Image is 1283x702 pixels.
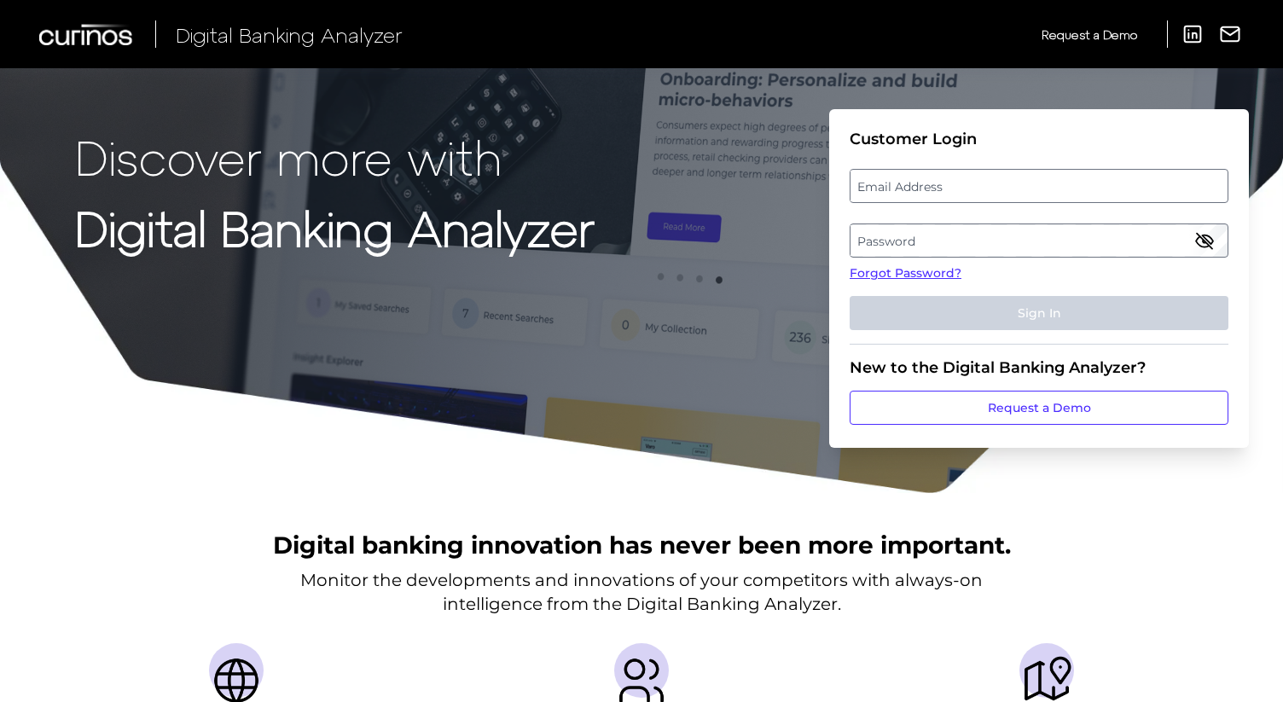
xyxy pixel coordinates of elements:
div: Customer Login [850,130,1228,148]
a: Request a Demo [850,391,1228,425]
label: Password [850,225,1227,256]
span: Request a Demo [1042,27,1137,42]
p: Discover more with [75,130,595,183]
button: Sign In [850,296,1228,330]
span: Digital Banking Analyzer [176,22,403,47]
img: Curinos [39,24,135,45]
strong: Digital Banking Analyzer [75,199,595,256]
p: Monitor the developments and innovations of your competitors with always-on intelligence from the... [300,568,983,616]
a: Request a Demo [1042,20,1137,49]
div: New to the Digital Banking Analyzer? [850,358,1228,377]
a: Forgot Password? [850,264,1228,282]
label: Email Address [850,171,1227,201]
h2: Digital banking innovation has never been more important. [273,529,1011,561]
